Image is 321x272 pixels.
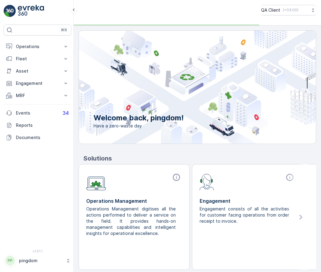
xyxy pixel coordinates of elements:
p: Operations [16,43,59,50]
p: Engagement [200,197,295,205]
img: module-icon [86,173,106,191]
img: city illustration [51,31,316,144]
p: Solutions [83,154,316,163]
p: Asset [16,68,59,74]
a: Events34 [4,107,71,119]
img: logo_light-DOdMpM7g.png [18,5,44,17]
p: Engagement consists of all the activities for customer facing operations from order receipt to in... [200,206,290,224]
p: Welcome back, pingdom! [94,113,184,123]
p: Fleet [16,56,59,62]
button: MRF [4,89,71,102]
p: MRF [16,93,59,99]
p: ⌘B [61,28,67,32]
div: PP [5,256,15,266]
p: Reports [16,122,69,128]
img: module-icon [200,173,214,190]
p: Operations Management [86,197,182,205]
button: Fleet [4,53,71,65]
a: Documents [4,131,71,144]
span: Have a zero-waste day [94,123,184,129]
p: 34 [63,110,69,116]
p: ( +03:00 ) [283,8,298,13]
p: Events [16,110,59,116]
p: QA Client [261,7,280,13]
button: Operations [4,40,71,53]
button: QA Client(+03:00) [261,5,316,15]
p: pingdom [19,258,63,264]
img: logo [4,5,16,17]
button: Asset [4,65,71,77]
a: Reports [4,119,71,131]
p: Documents [16,134,69,141]
button: Engagement [4,77,71,89]
span: v 1.51.1 [4,249,71,253]
button: PPpingdom [4,254,71,267]
p: Engagement [16,80,59,86]
p: Operations Management digitises all the actions performed to deliver a service on the field. It p... [86,206,177,236]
